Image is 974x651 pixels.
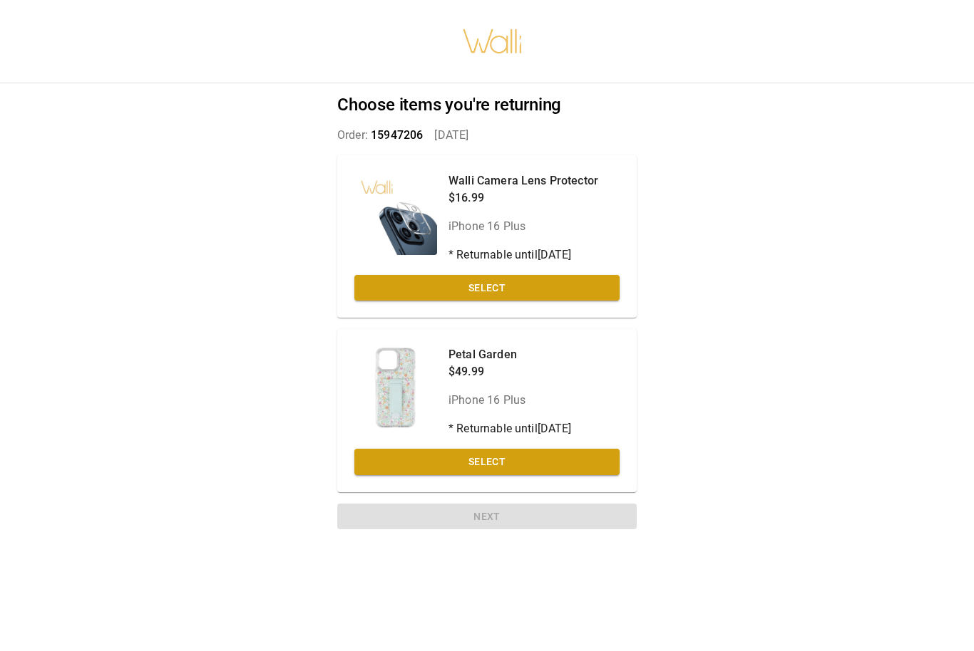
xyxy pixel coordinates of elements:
p: $49.99 [448,363,572,380]
p: Petal Garden [448,346,572,363]
button: Select [354,275,620,301]
p: * Returnable until [DATE] [448,246,598,264]
p: $16.99 [448,189,598,207]
h2: Choose items you're returning [337,95,637,115]
p: * Returnable until [DATE] [448,420,572,437]
p: iPhone 16 Plus [448,392,572,409]
button: Select [354,449,620,475]
img: walli-inc.myshopify.com [462,11,523,72]
p: iPhone 16 Plus [448,218,598,235]
p: Walli Camera Lens Protector [448,172,598,189]
p: Order: [DATE] [337,127,637,144]
span: 15947206 [371,128,423,142]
